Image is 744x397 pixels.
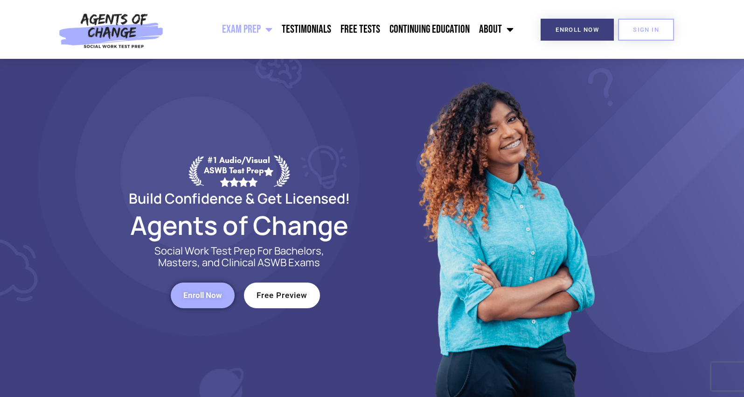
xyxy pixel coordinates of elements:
span: Enroll Now [556,27,599,33]
a: Free Tests [336,18,385,41]
a: Exam Prep [217,18,277,41]
a: Free Preview [244,283,320,308]
div: #1 Audio/Visual ASWB Test Prep [204,155,274,186]
p: Social Work Test Prep For Bachelors, Masters, and Clinical ASWB Exams [144,245,335,269]
a: Enroll Now [541,19,614,41]
a: Continuing Education [385,18,474,41]
h2: Build Confidence & Get Licensed! [106,191,372,205]
a: Enroll Now [171,283,235,308]
a: SIGN IN [618,19,674,41]
span: Enroll Now [183,291,222,299]
h2: Agents of Change [106,214,372,236]
a: About [474,18,518,41]
nav: Menu [168,18,519,41]
a: Testimonials [277,18,336,41]
span: SIGN IN [633,27,659,33]
span: Free Preview [257,291,307,299]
